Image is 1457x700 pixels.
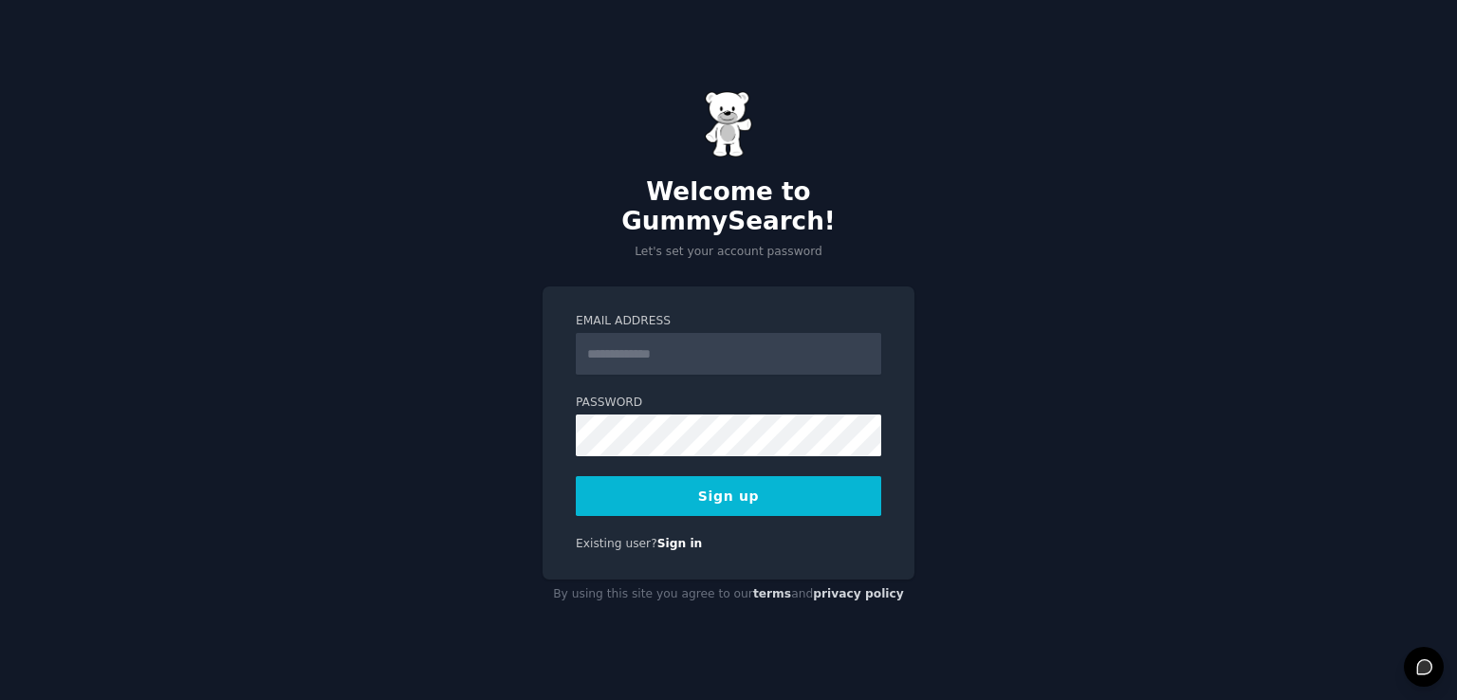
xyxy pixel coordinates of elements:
[576,537,657,550] span: Existing user?
[753,587,791,600] a: terms
[657,537,703,550] a: Sign in
[543,580,914,610] div: By using this site you agree to our and
[543,244,914,261] p: Let's set your account password
[576,313,881,330] label: Email Address
[576,395,881,412] label: Password
[705,91,752,157] img: Gummy Bear
[576,476,881,516] button: Sign up
[543,177,914,237] h2: Welcome to GummySearch!
[813,587,904,600] a: privacy policy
